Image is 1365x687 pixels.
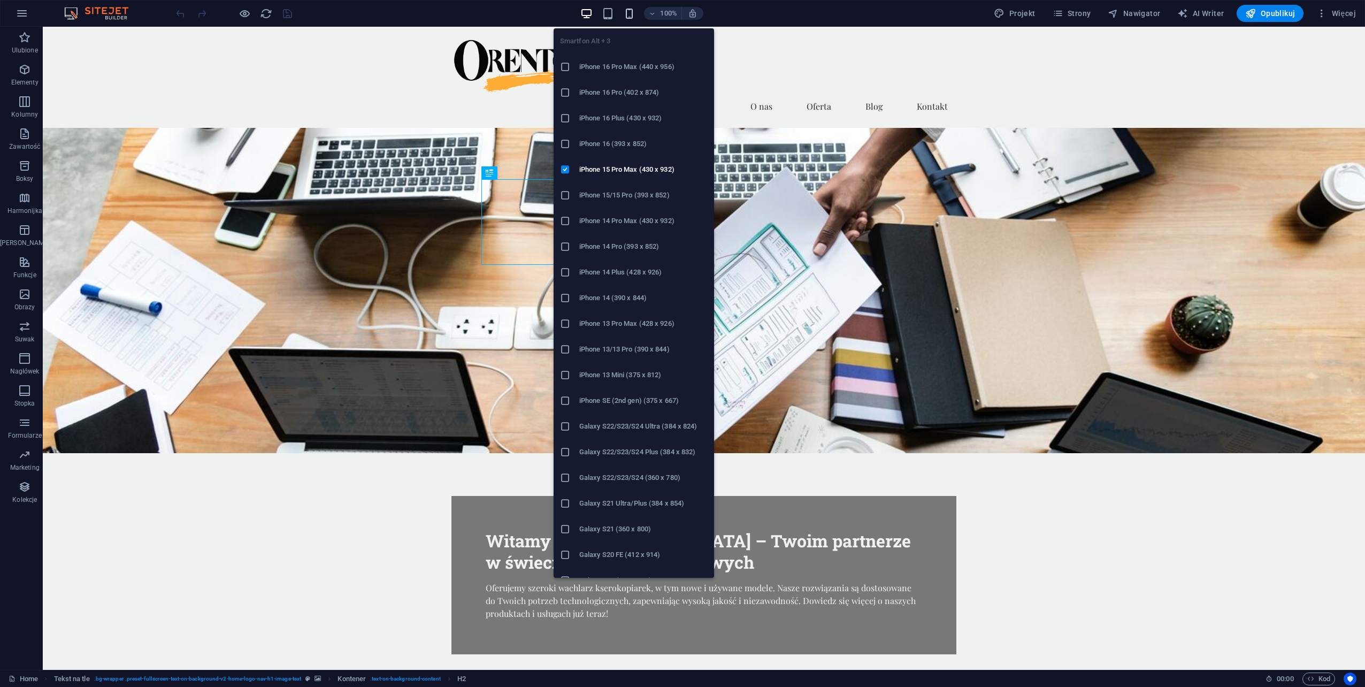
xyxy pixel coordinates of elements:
[579,112,708,125] h6: iPhone 16 Plus (430 x 932)
[260,7,272,20] i: Przeładuj stronę
[579,86,708,99] h6: iPhone 16 Pro (402 x 874)
[94,673,301,685] span: . bg-wrapper .preset-fullscreen-text-on-background-v2-home-logo-nav-h1-image-text
[579,138,708,150] h6: iPhone 16 (393 x 852)
[688,9,697,18] i: Po zmianie rozmiaru automatycznie dostosowuje poziom powiększenia do wybranego urządzenia.
[579,317,708,330] h6: iPhone 13 Pro Max (428 x 926)
[315,676,321,682] i: Ten element zawiera tło
[579,523,708,536] h6: Galaxy S21 (360 x 800)
[13,271,36,279] p: Funkcje
[579,369,708,381] h6: iPhone 13 Mini (375 x 812)
[54,673,466,685] nav: breadcrumb
[644,7,682,20] button: 100%
[579,420,708,433] h6: Galaxy S22/S23/S24 Ultra (384 x 824)
[9,142,40,151] p: Zawartość
[14,303,35,311] p: Obrazy
[1277,673,1293,685] span: 00 00
[579,394,708,407] h6: iPhone SE (2nd gen) (375 x 667)
[10,463,40,472] p: Marketing
[1302,673,1335,685] button: Kod
[1344,673,1356,685] button: Usercentrics
[259,7,272,20] button: reload
[15,335,35,343] p: Suwak
[579,215,708,227] h6: iPhone 14 Pro Max (430 x 932)
[579,292,708,304] h6: iPhone 14 (390 x 844)
[579,497,708,510] h6: Galaxy S21 Ultra/Plus (384 x 854)
[54,673,90,685] span: Kliknij, aby zaznaczyć. Kliknij dwukrotnie, aby edytować
[994,8,1035,19] span: Projekt
[11,110,38,119] p: Kolumny
[16,174,34,183] p: Boksy
[7,207,42,215] p: Harmonijka
[8,431,42,440] p: Formularze
[579,471,708,484] h6: Galaxy S22/S23/S24 (360 x 780)
[990,5,1039,22] button: Projekt
[370,673,441,685] span: . text-on-background-content
[579,548,708,561] h6: Galaxy S20 FE (412 x 914)
[1108,8,1160,19] span: Nawigator
[579,240,708,253] h6: iPhone 14 Pro (393 x 852)
[1103,5,1164,22] button: Nawigator
[12,495,37,504] p: Kolekcje
[1173,5,1228,22] button: AI Writer
[14,399,35,408] p: Stopka
[457,673,466,685] span: Kliknij, aby zaznaczyć. Kliknij dwukrotnie, aby edytować
[10,367,40,376] p: Nagłówek
[1048,5,1095,22] button: Strony
[579,343,708,356] h6: iPhone 13/13 Pro (390 x 844)
[1237,5,1303,22] button: Opublikuj
[579,574,708,587] h6: Galaxy A32 (412 x 915)
[579,60,708,73] h6: iPhone 16 Pro Max (440 x 956)
[1284,675,1286,683] span: :
[1245,8,1295,19] span: Opublikuj
[579,446,708,459] h6: Galaxy S22/S23/S24 Plus (384 x 832)
[338,673,366,685] span: Kliknij, aby zaznaczyć. Kliknij dwukrotnie, aby edytować
[990,5,1039,22] div: Projekt (Ctrl+Alt+Y)
[1316,8,1356,19] span: Więcej
[579,163,708,176] h6: iPhone 15 Pro Max (430 x 932)
[660,7,677,20] h6: 100%
[1266,673,1294,685] h6: Czas sesji
[305,676,310,682] i: Ten element jest konfigurowalnym ustawieniem wstępnym
[1053,8,1091,19] span: Strony
[1307,673,1330,685] span: Kod
[9,673,38,685] a: Kliknij, aby anulować zaznaczenie. Kliknij dwukrotnie, aby otworzyć Strony
[1177,8,1224,19] span: AI Writer
[11,78,39,87] p: Elementy
[1312,5,1360,22] button: Więcej
[238,7,251,20] button: Kliknij tutaj, aby wyjść z trybu podglądu i kontynuować edycję
[579,266,708,279] h6: iPhone 14 Plus (428 x 926)
[579,189,708,202] h6: iPhone 15/15 Pro (393 x 852)
[12,46,38,55] p: Ulubione
[62,7,142,20] img: Editor Logo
